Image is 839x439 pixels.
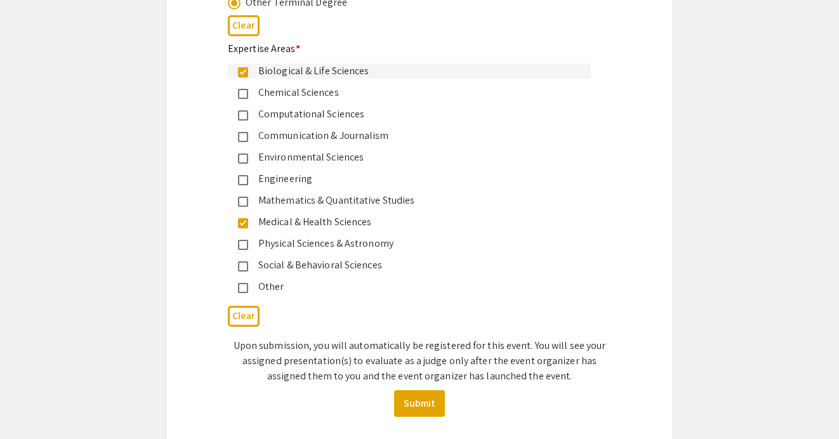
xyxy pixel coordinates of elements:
[248,128,581,143] div: Communication & Journalism
[228,306,260,327] button: Clear
[228,15,260,36] button: Clear
[248,214,581,230] div: Medical & Health Sciences
[394,390,445,417] button: Submit
[248,85,581,100] div: Chemical Sciences
[248,171,581,187] div: Engineering
[10,382,54,429] iframe: Chat
[248,150,581,165] div: Environmental Sciences
[248,193,581,208] div: Mathematics & Quantitative Studies
[248,279,581,294] div: Other
[248,258,581,273] div: Social & Behavioral Sciences
[228,338,611,384] p: Upon submission, you will automatically be registered for this event. You will see your assigned ...
[228,42,300,55] mat-label: Expertise Areas
[248,236,581,251] div: Physical Sciences & Astronomy
[248,107,581,122] div: Computational Sciences
[248,63,581,79] div: Biological & Life Sciences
